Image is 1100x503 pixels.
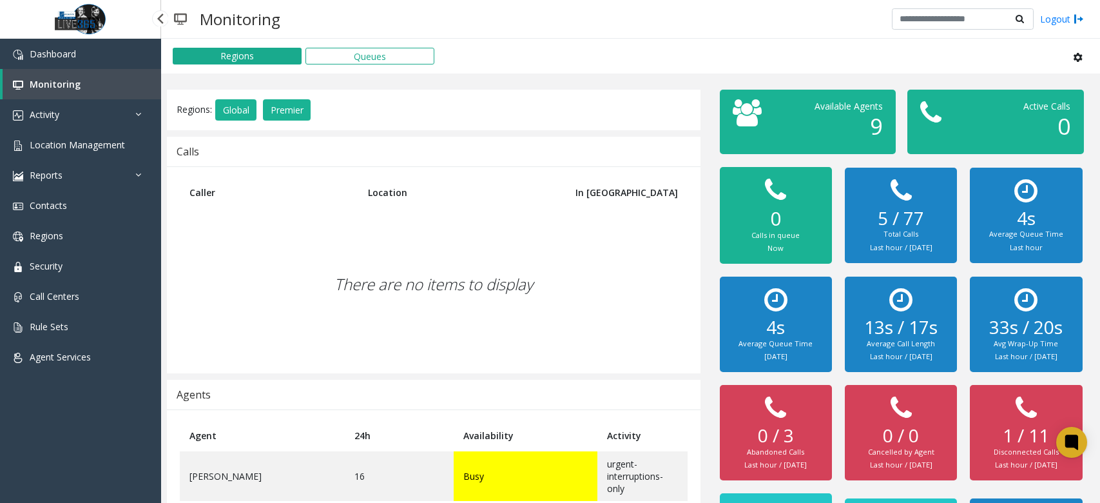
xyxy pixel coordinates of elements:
[177,103,212,115] span: Regions:
[13,141,23,151] img: 'icon'
[733,207,820,230] h2: 0
[13,353,23,363] img: 'icon'
[733,425,820,447] h2: 0 / 3
[193,3,287,35] h3: Monitoring
[858,447,945,458] div: Cancelled by Agent
[858,208,945,230] h2: 5 / 77
[858,317,945,339] h2: 13s / 17s
[858,339,945,350] div: Average Call Length
[870,460,932,469] small: Last hour / [DATE]
[1023,100,1070,112] span: Active Calls
[13,80,23,90] img: 'icon'
[30,169,63,181] span: Reports
[13,110,23,121] img: 'icon'
[983,229,1070,240] div: Average Queue Time
[744,460,807,469] small: Last hour / [DATE]
[733,339,820,350] div: Average Queue Time
[13,232,23,242] img: 'icon'
[174,3,187,35] img: pageIcon
[733,317,820,339] h2: 4s
[983,208,1070,230] h2: 4s
[13,322,23,333] img: 'icon'
[1010,242,1043,252] small: Last hour
[858,425,945,447] h2: 0 / 0
[983,317,1070,339] h2: 33s / 20s
[454,451,597,501] td: Busy
[983,425,1070,447] h2: 1 / 11
[30,260,63,272] span: Security
[870,242,932,252] small: Last hour / [DATE]
[1040,12,1084,26] a: Logout
[30,199,67,212] span: Contacts
[180,420,345,451] th: Agent
[733,230,820,241] div: Calls in queue
[983,447,1070,458] div: Disconnected Calls
[305,48,434,64] button: Queues
[30,290,79,302] span: Call Centers
[870,111,883,141] span: 9
[983,339,1070,350] div: Avg Wrap-Up Time
[995,351,1057,361] small: Last hour / [DATE]
[597,451,688,501] td: urgent-interruptions-only
[177,386,211,403] div: Agents
[358,177,550,208] th: Location
[858,229,945,240] div: Total Calls
[733,447,820,458] div: Abandoned Calls
[345,420,454,451] th: 24h
[1074,12,1084,26] img: logout
[13,201,23,212] img: 'icon'
[764,351,787,361] small: [DATE]
[13,262,23,272] img: 'icon'
[180,451,345,501] td: [PERSON_NAME]
[180,177,358,208] th: Caller
[30,139,125,151] span: Location Management
[30,230,63,242] span: Regions
[30,351,91,363] span: Agent Services
[30,78,81,90] span: Monitoring
[767,243,784,253] small: Now
[550,177,687,208] th: In [GEOGRAPHIC_DATA]
[177,143,199,160] div: Calls
[263,99,311,121] button: Premier
[215,99,256,121] button: Global
[454,420,597,451] th: Availability
[995,460,1057,469] small: Last hour / [DATE]
[345,451,454,501] td: 16
[870,351,932,361] small: Last hour / [DATE]
[180,208,688,360] div: There are no items to display
[3,69,161,99] a: Monitoring
[815,100,883,112] span: Available Agents
[597,420,688,451] th: Activity
[30,321,68,333] span: Rule Sets
[173,48,302,64] button: Regions
[13,50,23,60] img: 'icon'
[30,48,76,60] span: Dashboard
[1057,111,1070,141] span: 0
[13,171,23,181] img: 'icon'
[13,292,23,302] img: 'icon'
[30,108,59,121] span: Activity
